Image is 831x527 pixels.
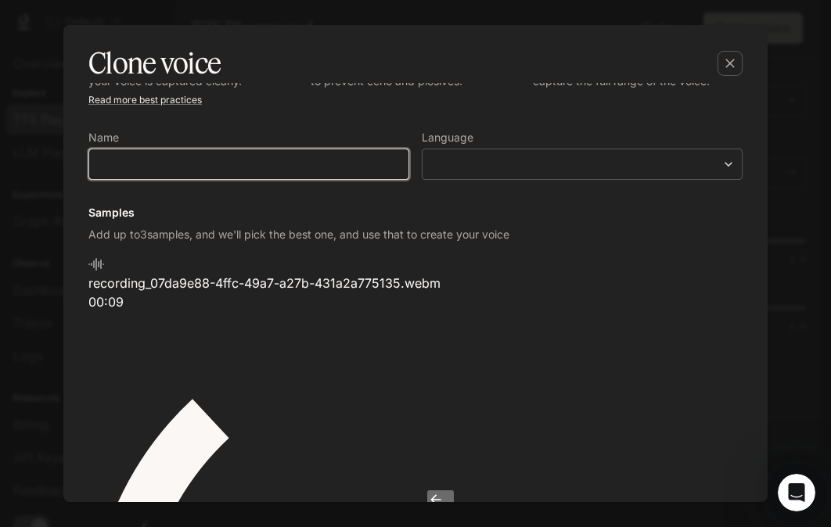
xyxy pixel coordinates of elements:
p: Name [88,132,119,143]
span: recording_07da9e88-4ffc-49a7-a27b-431a2a775135.webm [88,275,441,291]
iframe: Intercom live chat [778,474,815,511]
a: Read more best practices [88,94,202,106]
p: 00:09 [88,292,743,311]
p: Add up to 3 samples, and we'll pick the best one, and use that to create your voice [88,227,743,242]
p: Language [422,132,473,143]
h5: Clone voice [88,44,221,83]
div: ​ [423,156,742,172]
h6: Samples [88,205,743,220]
